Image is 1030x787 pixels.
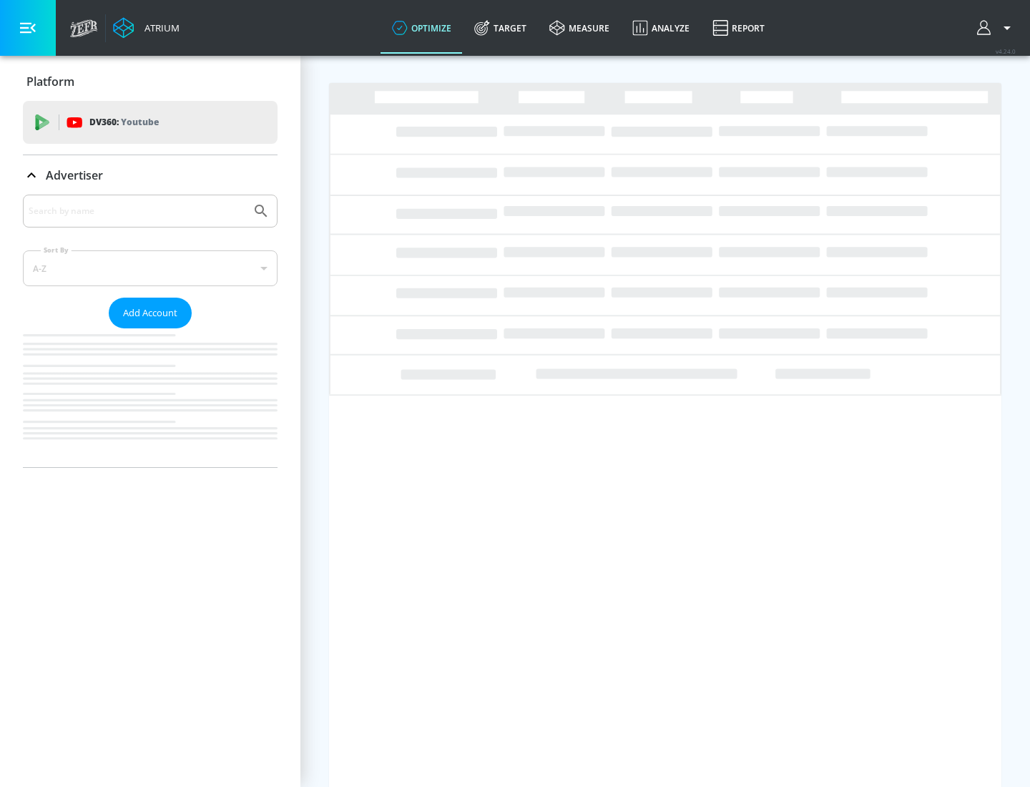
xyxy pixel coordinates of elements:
div: Atrium [139,21,180,34]
nav: list of Advertiser [23,328,278,467]
a: optimize [381,2,463,54]
span: Add Account [123,305,177,321]
span: v 4.24.0 [996,47,1016,55]
p: DV360: [89,114,159,130]
div: Advertiser [23,195,278,467]
p: Platform [26,74,74,89]
div: Advertiser [23,155,278,195]
p: Youtube [121,114,159,129]
a: Target [463,2,538,54]
div: A-Z [23,250,278,286]
p: Advertiser [46,167,103,183]
input: Search by name [29,202,245,220]
a: Atrium [113,17,180,39]
label: Sort By [41,245,72,255]
a: Report [701,2,776,54]
div: DV360: Youtube [23,101,278,144]
a: Analyze [621,2,701,54]
a: measure [538,2,621,54]
div: Platform [23,62,278,102]
button: Add Account [109,298,192,328]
